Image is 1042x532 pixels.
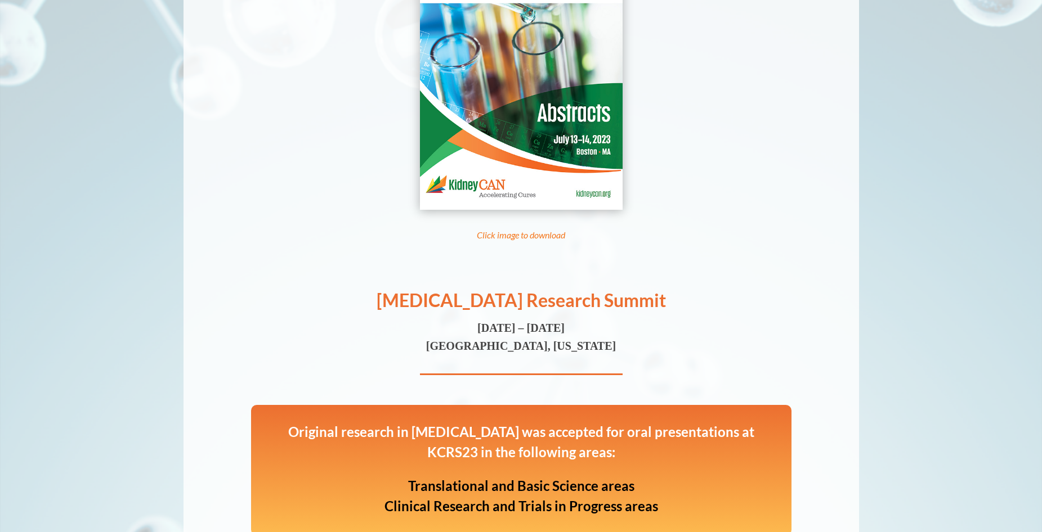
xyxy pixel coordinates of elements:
[262,422,780,476] p: Original research in [MEDICAL_DATA] was accepted for oral presentations at KCRS23 in the followin...
[184,288,859,319] h2: [MEDICAL_DATA] Research Summit
[184,228,859,242] p: Click image to download
[384,498,658,514] strong: Clinical Research and Trials in Progress areas
[184,319,859,355] p: [DATE] – [DATE] [GEOGRAPHIC_DATA], [US_STATE]
[408,477,634,494] strong: Translational and Basic Science areas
